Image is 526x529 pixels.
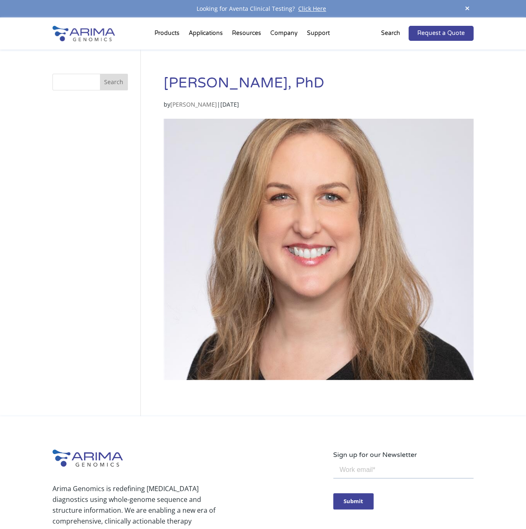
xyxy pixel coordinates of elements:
div: Looking for Aventa Clinical Testing? [52,3,473,14]
a: [PERSON_NAME] [170,100,217,108]
a: Request a Quote [409,26,474,41]
a: Click Here [295,5,329,12]
p: Sign up for our Newsletter [333,449,474,460]
button: Search [100,74,128,90]
iframe: Form 0 [333,460,474,514]
img: Arima-Genomics-logo [52,449,122,467]
h1: [PERSON_NAME], PhD [164,74,474,99]
p: Search [381,28,400,39]
img: Arima-Genomics-logo [52,26,115,41]
p: by | [164,99,474,116]
span: [DATE] [220,100,239,108]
